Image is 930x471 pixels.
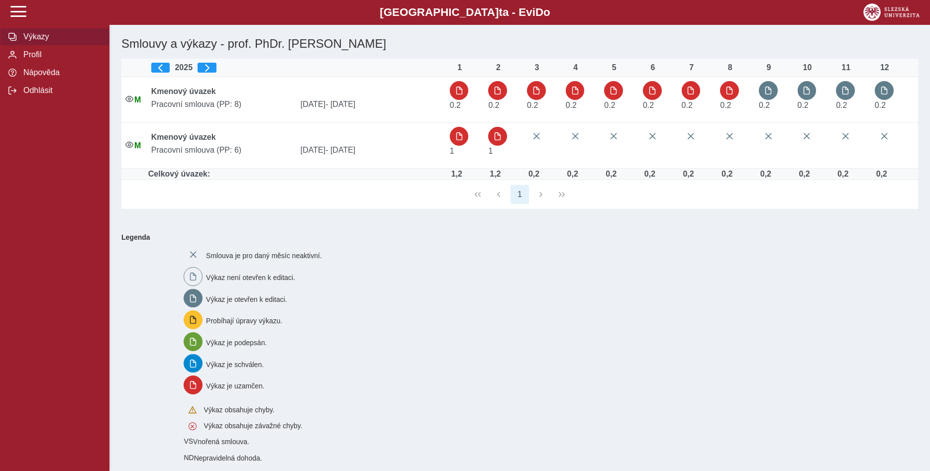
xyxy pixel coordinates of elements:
span: Úvazek : 1,6 h / den. 8 h / týden. [682,101,693,109]
span: Úvazek : 1,6 h / den. 8 h / týden. [759,101,770,109]
span: Úvazek : 1,6 h / den. 8 h / týden. [604,101,615,109]
div: Úvazek : 1,6 h / den. 8 h / týden. [524,170,544,179]
td: Celkový úvazek: [147,169,446,180]
div: Úvazek : 1,6 h / den. 8 h / týden. [640,170,660,179]
div: 6 [643,63,663,72]
img: logo_web_su.png [863,3,920,21]
span: Úvazek : 1,6 h / den. 8 h / týden. [798,101,809,109]
div: Úvazek : 1,6 h / den. 8 h / týden. [679,170,699,179]
span: Úvazek : 1,6 h / den. 8 h / týden. [450,101,461,109]
span: Odhlásit [20,86,101,95]
div: Úvazek : 1,6 h / den. 8 h / týden. [601,170,621,179]
div: Úvazek : 1,6 h / den. 8 h / týden. [756,170,776,179]
b: Kmenový úvazek [151,133,216,141]
span: Profil [20,50,101,59]
div: 11 [836,63,856,72]
b: Legenda [117,229,914,245]
span: Pracovní smlouva (PP: 8) [147,100,297,109]
span: Úvazek : 1,6 h / den. 8 h / týden. [836,101,847,109]
span: Úvazek : 1,6 h / den. 8 h / týden. [527,101,538,109]
h1: Smlouvy a výkazy - prof. PhDr. [PERSON_NAME] [117,33,788,55]
div: 10 [798,63,818,72]
span: [DATE] [297,146,446,155]
span: [DATE] [297,100,446,109]
div: 1 [450,63,470,72]
span: Vnořená smlouva. [193,438,249,446]
span: Výkaz je podepsán. [206,339,267,347]
div: 8 [720,63,740,72]
span: Výkaz obsahuje závažné chyby. [204,422,302,430]
span: Výkazy [20,32,101,41]
span: Probíhají úpravy výkazu. [206,317,282,325]
b: [GEOGRAPHIC_DATA] a - Evi [30,6,900,19]
div: 7 [682,63,702,72]
div: 5 [604,63,624,72]
span: Údaje souhlasí s údaji v Magionu [134,95,141,104]
div: 9 [759,63,779,72]
div: 2025 [151,63,442,73]
span: Smlouva vnořená do kmene [184,454,194,462]
div: 12 [875,63,895,72]
div: 3 [527,63,547,72]
span: Smlouva vnořená do kmene [184,437,193,445]
span: Úvazek : 1,6 h / den. 8 h / týden. [566,101,577,109]
span: - [DATE] [325,146,355,154]
div: Úvazek : 9,6 h / den. 48 h / týden. [447,170,467,179]
b: Kmenový úvazek [151,87,216,95]
div: Úvazek : 9,6 h / den. 48 h / týden. [485,170,505,179]
div: Úvazek : 1,6 h / den. 8 h / týden. [872,170,892,179]
button: 1 [511,185,529,204]
span: Úvazek : 1,6 h / den. 8 h / týden. [643,101,654,109]
span: Nepravidelná dohoda. [194,454,262,462]
span: Úvazek : 1,6 h / den. 8 h / týden. [875,101,886,109]
span: t [499,6,502,18]
span: Výkaz není otevřen k editaci. [206,274,295,282]
span: Úvazek : 1,6 h / den. 8 h / týden. [720,101,731,109]
i: Smlouva je aktivní [125,141,133,149]
span: Údaje souhlasí s údaji v Magionu [134,141,141,150]
div: Úvazek : 1,6 h / den. 8 h / týden. [795,170,815,179]
div: 2 [488,63,508,72]
div: 4 [566,63,586,72]
span: o [543,6,550,18]
span: Úvazek : 1,6 h / den. 8 h / týden. [488,101,499,109]
i: Smlouva je aktivní [125,95,133,103]
span: Nápověda [20,68,101,77]
span: Pracovní smlouva (PP: 6) [147,146,297,155]
span: D [535,6,543,18]
span: Výkaz je otevřen k editaci. [206,295,287,303]
span: Výkaz je uzamčen. [206,382,265,390]
span: - [DATE] [325,100,355,108]
span: Úvazek : 8 h / den. 40 h / týden. [488,147,493,155]
span: Výkaz je schválen. [206,360,264,368]
span: Smlouva je pro daný měsíc neaktivní. [206,252,322,260]
div: Úvazek : 1,6 h / den. 8 h / týden. [717,170,737,179]
span: Úvazek : 8 h / den. 40 h / týden. [450,147,454,155]
div: Úvazek : 1,6 h / den. 8 h / týden. [563,170,583,179]
div: Úvazek : 1,6 h / den. 8 h / týden. [833,170,853,179]
span: Výkaz obsahuje chyby. [204,406,274,414]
